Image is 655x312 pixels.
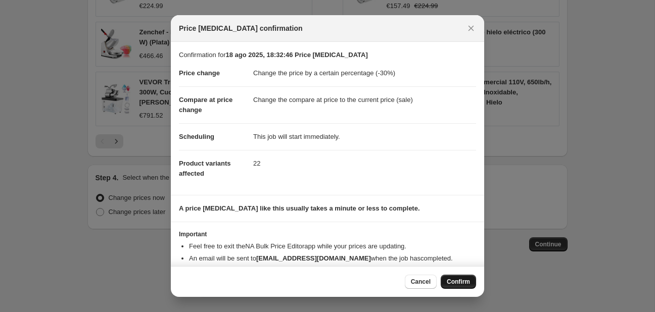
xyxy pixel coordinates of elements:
[253,86,476,113] dd: Change the compare at price to the current price (sale)
[189,266,476,276] li: You can update your confirmation email address from your .
[447,278,470,286] span: Confirm
[253,150,476,177] dd: 22
[253,123,476,150] dd: This job will start immediately.
[253,60,476,86] dd: Change the price by a certain percentage (-30%)
[179,69,220,77] span: Price change
[189,241,476,251] li: Feel free to exit the NA Bulk Price Editor app while your prices are updating.
[179,23,303,33] span: Price [MEDICAL_DATA] confirmation
[179,96,232,114] span: Compare at price change
[441,275,476,289] button: Confirm
[179,230,476,238] h3: Important
[405,275,437,289] button: Cancel
[179,50,476,60] p: Confirmation for
[256,254,371,262] b: [EMAIL_ADDRESS][DOMAIN_NAME]
[179,204,420,212] b: A price [MEDICAL_DATA] like this usually takes a minute or less to complete.
[189,253,476,264] li: An email will be sent to when the job has completed .
[464,21,478,35] button: Close
[411,278,431,286] span: Cancel
[225,51,367,59] b: 18 ago 2025, 18:32:46 Price [MEDICAL_DATA]
[179,160,231,177] span: Product variants affected
[179,133,214,140] span: Scheduling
